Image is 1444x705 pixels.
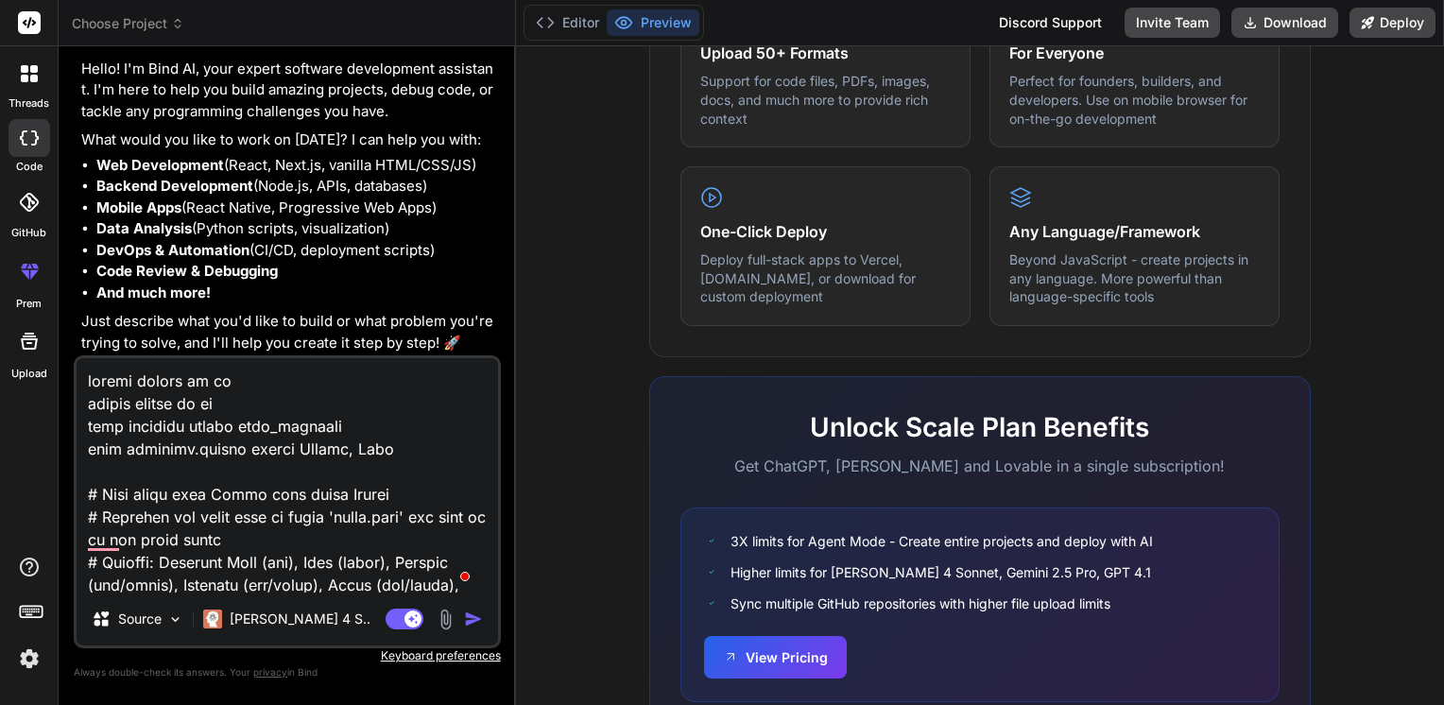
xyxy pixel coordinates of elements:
[700,42,951,64] h4: Upload 50+ Formats
[11,366,47,382] label: Upload
[528,9,607,36] button: Editor
[680,407,1280,447] h2: Unlock Scale Plan Benefits
[96,198,181,216] strong: Mobile Apps
[1009,72,1260,128] p: Perfect for founders, builders, and developers. Use on mobile browser for on-the-go development
[9,95,49,112] label: threads
[1231,8,1338,38] button: Download
[731,593,1110,613] span: Sync multiple GitHub repositories with higher file upload limits
[731,531,1153,551] span: 3X limits for Agent Mode - Create entire projects and deploy with AI
[96,177,253,195] strong: Backend Development
[72,14,184,33] span: Choose Project
[81,59,497,123] p: Hello! I'm Bind AI, your expert software development assistant. I'm here to help you build amazin...
[118,610,162,628] p: Source
[81,129,497,151] p: What would you like to work on [DATE]? I can help you with:
[81,311,497,353] p: Just describe what you'd like to build or what problem you're trying to solve, and I'll help you ...
[77,358,498,593] textarea: To enrich screen reader interactions, please activate Accessibility in Grammarly extension settings
[680,455,1280,477] p: Get ChatGPT, [PERSON_NAME] and Lovable in a single subscription!
[16,159,43,175] label: code
[96,156,224,174] strong: Web Development
[74,663,501,681] p: Always double-check its answers. Your in Bind
[16,296,42,312] label: prem
[11,225,46,241] label: GitHub
[731,562,1151,582] span: Higher limits for [PERSON_NAME] 4 Sonnet, Gemini 2.5 Pro, GPT 4.1
[700,250,951,306] p: Deploy full-stack apps to Vercel, [DOMAIN_NAME], or download for custom deployment
[1125,8,1220,38] button: Invite Team
[203,610,222,628] img: Claude 4 Sonnet
[1009,220,1260,243] h4: Any Language/Framework
[1349,8,1435,38] button: Deploy
[464,610,483,628] img: icon
[96,155,497,177] li: (React, Next.js, vanilla HTML/CSS/JS)
[96,176,497,198] li: (Node.js, APIs, databases)
[96,241,249,259] strong: DevOps & Automation
[74,648,501,663] p: Keyboard preferences
[96,262,278,280] strong: Code Review & Debugging
[435,609,456,630] img: attachment
[988,8,1113,38] div: Discord Support
[167,611,183,628] img: Pick Models
[96,219,192,237] strong: Data Analysis
[1009,250,1260,306] p: Beyond JavaScript - create projects in any language. More powerful than language-specific tools
[96,198,497,219] li: (React Native, Progressive Web Apps)
[13,643,45,675] img: settings
[607,9,699,36] button: Preview
[96,218,497,240] li: (Python scripts, visualization)
[704,636,847,679] button: View Pricing
[700,72,951,128] p: Support for code files, PDFs, images, docs, and much more to provide rich context
[96,240,497,262] li: (CI/CD, deployment scripts)
[96,284,211,301] strong: And much more!
[700,220,951,243] h4: One-Click Deploy
[1009,42,1260,64] h4: For Everyone
[253,666,287,678] span: privacy
[230,610,370,628] p: [PERSON_NAME] 4 S..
